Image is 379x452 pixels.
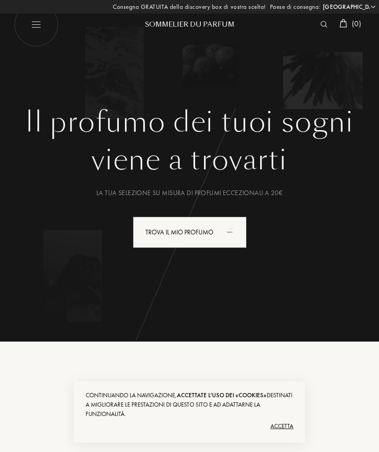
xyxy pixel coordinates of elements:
[126,217,254,248] a: Trova il mio profumoanimation
[14,105,365,139] h1: Il profumo dei tuoi sogni
[352,19,361,29] span: ( 0 )
[133,20,246,29] div: Sommelier du Parfum
[321,21,328,28] img: search_icn_white.svg
[14,139,365,181] div: viene a trovarti
[270,2,321,12] span: Paese di consegna:
[14,2,58,47] img: burger_white.png
[177,391,267,399] span: accettate l'uso dei «cookies»
[86,391,293,419] div: Continuando la navigazione, destinati a migliorare le prestazioni di questo sito e ad adattarne l...
[133,217,247,248] div: Trova il mio profumo
[14,188,365,198] div: La tua selezione su misura di profumi eccezionali a 20€
[340,19,347,28] img: cart_white.svg
[86,419,293,434] div: Accetta
[224,222,242,241] div: animation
